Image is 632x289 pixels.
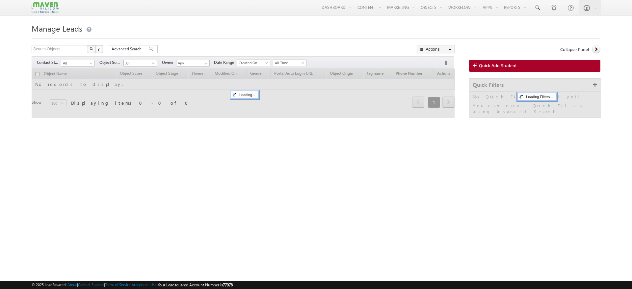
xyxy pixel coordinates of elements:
[95,45,103,53] button: ?
[273,60,304,66] span: All Time
[158,282,233,287] span: Your Leadsquared Account Number is
[124,60,155,66] span: All
[37,60,61,66] span: Contact Stage
[560,46,589,52] span: Collapse Panel
[214,60,237,66] span: Date Range
[32,2,59,13] img: Custom Logo
[112,46,144,52] span: Advanced Search
[123,60,157,66] a: All
[237,60,268,66] span: Created On
[132,282,157,287] a: Acceptable Use
[201,60,209,67] a: Show All Items
[105,282,131,287] a: Terms of Service
[479,63,517,68] span: Quick Add Student
[98,46,101,52] span: ?
[517,93,556,101] div: Loading Filters...
[90,47,93,50] img: Search
[417,45,455,53] button: Actions
[61,60,94,66] a: All
[237,60,270,66] a: Created On
[469,60,600,72] a: Quick Add Student
[223,282,233,287] span: 77978
[67,282,77,287] a: About
[231,91,259,99] div: Loading...
[32,282,233,288] span: © 2025 LeadSquared | | | | |
[176,60,210,66] input: Type to Search
[78,282,104,287] a: Contact Support
[32,23,82,34] span: Manage Leads
[162,60,176,66] span: Owner
[273,60,306,66] a: All Time
[61,60,92,66] span: All
[99,60,123,66] span: Object Source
